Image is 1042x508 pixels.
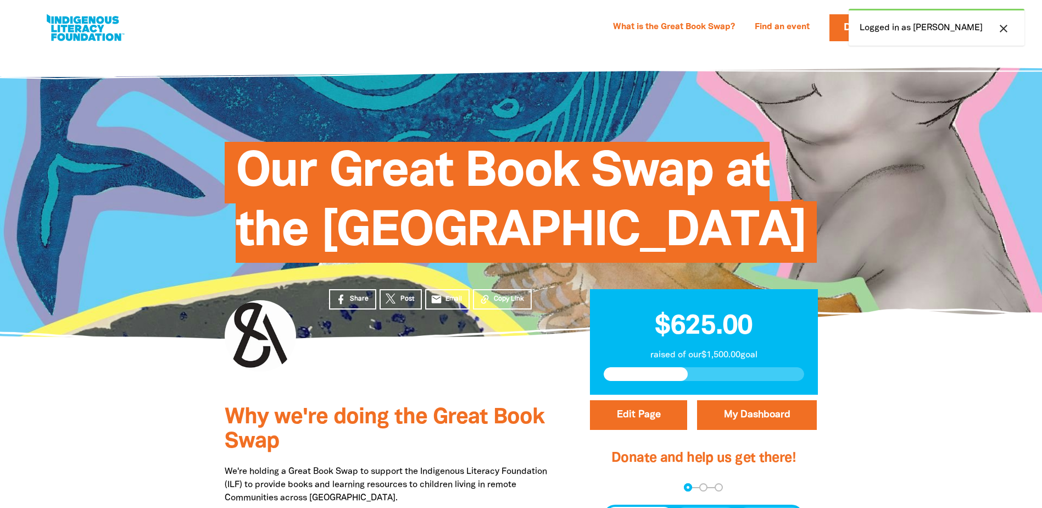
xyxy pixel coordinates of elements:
[849,9,1024,46] div: Logged in as [PERSON_NAME]
[590,400,687,430] button: Edit Page
[380,289,422,310] a: Post
[997,22,1010,35] i: close
[684,483,692,492] button: Navigate to step 1 of 3 to enter your donation amount
[445,294,462,304] span: Email
[829,14,899,41] a: Donate
[329,289,376,310] a: Share
[697,400,817,430] a: My Dashboard
[350,294,369,304] span: Share
[473,289,532,310] button: Copy Link
[611,452,796,465] span: Donate and help us get there!
[655,314,753,339] span: $625.00
[715,483,723,492] button: Navigate to step 3 of 3 to enter your payment details
[225,407,544,452] span: Why we're doing the Great Book Swap
[425,289,470,310] a: emailEmail
[606,19,742,36] a: What is the Great Book Swap?
[994,21,1013,36] button: close
[400,294,414,304] span: Post
[604,349,804,362] p: raised of our $1,500.00 goal
[699,483,707,492] button: Navigate to step 2 of 3 to enter your details
[748,19,816,36] a: Find an event
[236,150,806,263] span: Our Great Book Swap at the [GEOGRAPHIC_DATA]
[494,294,524,304] span: Copy Link
[431,294,442,305] i: email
